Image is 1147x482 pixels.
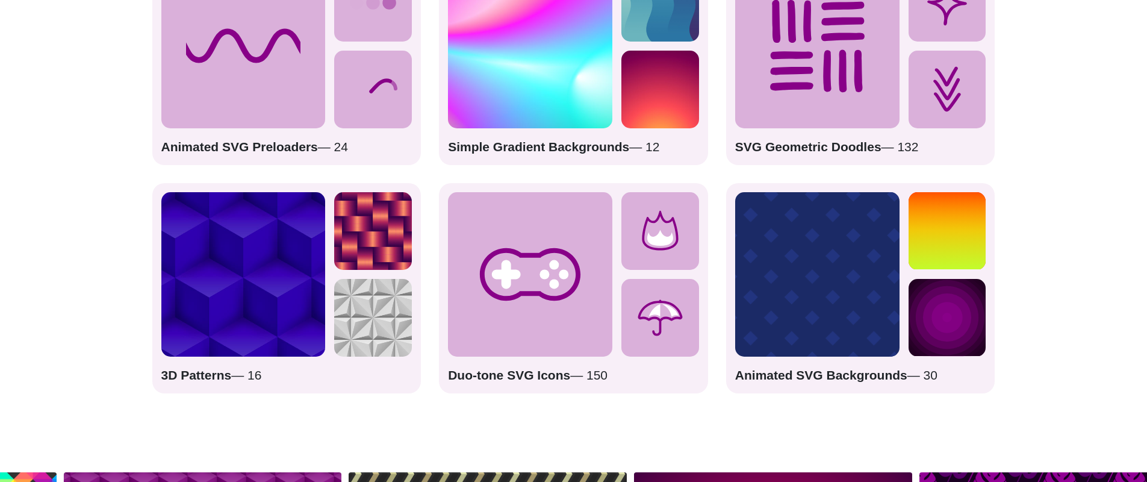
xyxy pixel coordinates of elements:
[161,192,326,357] img: blue-stacked-cube-pattern
[621,51,699,128] img: glowing yellow warming the purple vector sky
[735,137,986,157] p: — 132
[448,137,699,157] p: — 12
[735,368,907,382] strong: Animated SVG Backgrounds
[448,140,629,154] strong: Simple Gradient Backgrounds
[735,140,881,154] strong: SVG Geometric Doodles
[334,279,412,357] img: Triangular 3d panels in a pattern
[161,140,318,154] strong: Animated SVG Preloaders
[161,368,232,382] strong: 3D Patterns
[448,366,699,385] p: — 150
[735,366,986,385] p: — 30
[334,192,412,270] img: red shiny ribbon woven into a pattern
[161,137,412,157] p: — 24
[161,366,412,385] p: — 16
[448,368,570,382] strong: Duo-tone SVG Icons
